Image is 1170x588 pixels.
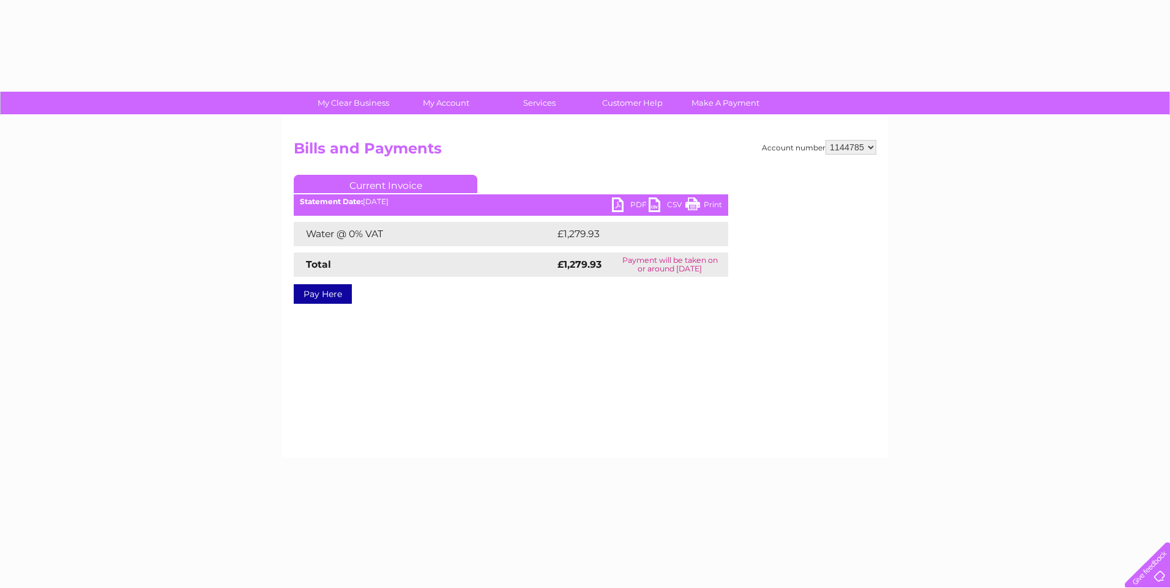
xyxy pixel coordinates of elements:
[554,222,709,246] td: £1,279.93
[294,140,876,163] h2: Bills and Payments
[294,222,554,246] td: Water @ 0% VAT
[557,259,602,270] strong: £1,279.93
[649,197,685,215] a: CSV
[582,92,683,114] a: Customer Help
[306,259,331,270] strong: Total
[294,175,477,193] a: Current Invoice
[675,92,776,114] a: Make A Payment
[303,92,404,114] a: My Clear Business
[489,92,590,114] a: Services
[612,252,728,277] td: Payment will be taken on or around [DATE]
[762,140,876,155] div: Account number
[612,197,649,215] a: PDF
[300,197,363,206] b: Statement Date:
[294,284,352,304] a: Pay Here
[685,197,722,215] a: Print
[294,197,728,206] div: [DATE]
[396,92,497,114] a: My Account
